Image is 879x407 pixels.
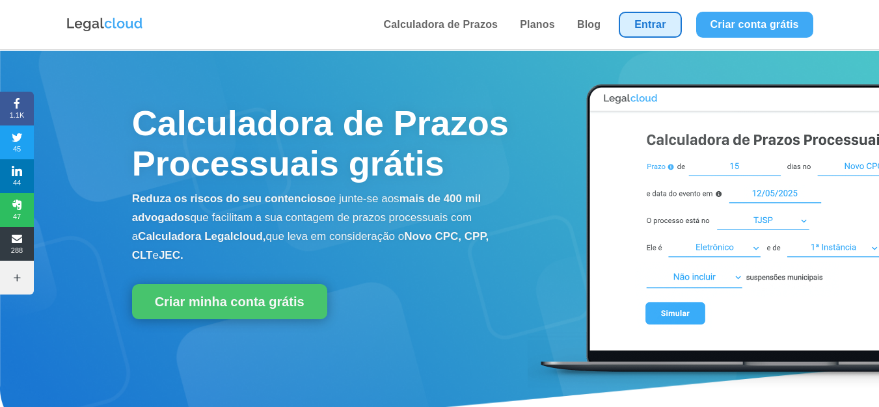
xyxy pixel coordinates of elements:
[132,230,489,261] b: Novo CPC, CPP, CLT
[132,103,509,183] span: Calculadora de Prazos Processuais grátis
[696,12,813,38] a: Criar conta grátis
[138,230,266,243] b: Calculadora Legalcloud,
[132,284,327,319] a: Criar minha conta grátis
[619,12,681,38] a: Entrar
[132,190,528,265] p: e junte-se aos que facilitam a sua contagem de prazos processuais com a que leva em consideração o e
[159,249,183,261] b: JEC.
[132,192,330,205] b: Reduza os riscos do seu contencioso
[132,192,481,224] b: mais de 400 mil advogados
[66,16,144,33] img: Logo da Legalcloud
